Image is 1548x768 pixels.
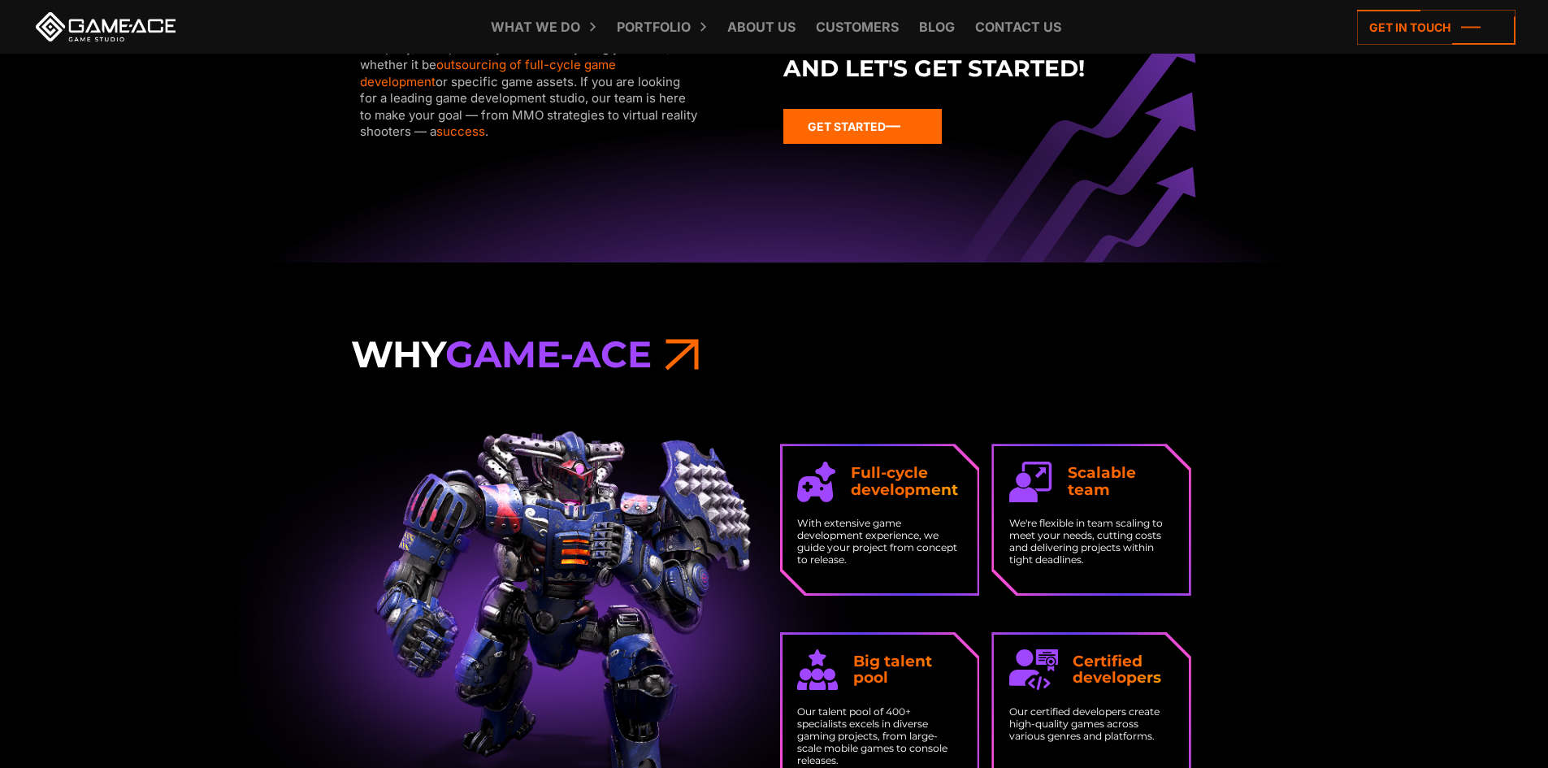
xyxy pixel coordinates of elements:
[797,462,835,502] img: Icon full cycle development
[360,24,700,141] div: Gaming is what we do. As a custom game development company, we’ll provide you with everything you...
[1009,462,1052,502] img: Icon scalable team
[797,517,962,566] p: With extensive game development experience, we guide your project from concept to release.
[1009,649,1058,690] img: Icon certified developers
[436,124,485,139] a: success
[783,109,942,144] a: Get started
[360,57,616,89] a: outsourcing of full-cycle game development
[1009,705,1174,742] p: Our certified developers create high-quality games across various genres and platforms.
[1073,653,1173,687] strong: Certified developers
[851,465,962,498] strong: Full-cycle development
[445,332,652,376] span: Game-Ace
[1009,517,1174,566] p: We're flexible in team scaling to meet your needs, cutting costs and delivering projects within t...
[797,705,962,766] p: Our talent pool of 400+ specialists excels in diverse gaming projects, from large-scale mobile ga...
[351,332,1198,377] h3: Why
[783,24,1188,85] strong: Contact us now and let's get started!
[853,653,962,687] strong: Big talent pool
[797,649,838,690] img: Icon big talent pool
[1357,10,1515,45] a: Get in touch
[1068,465,1174,498] strong: Scalable team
